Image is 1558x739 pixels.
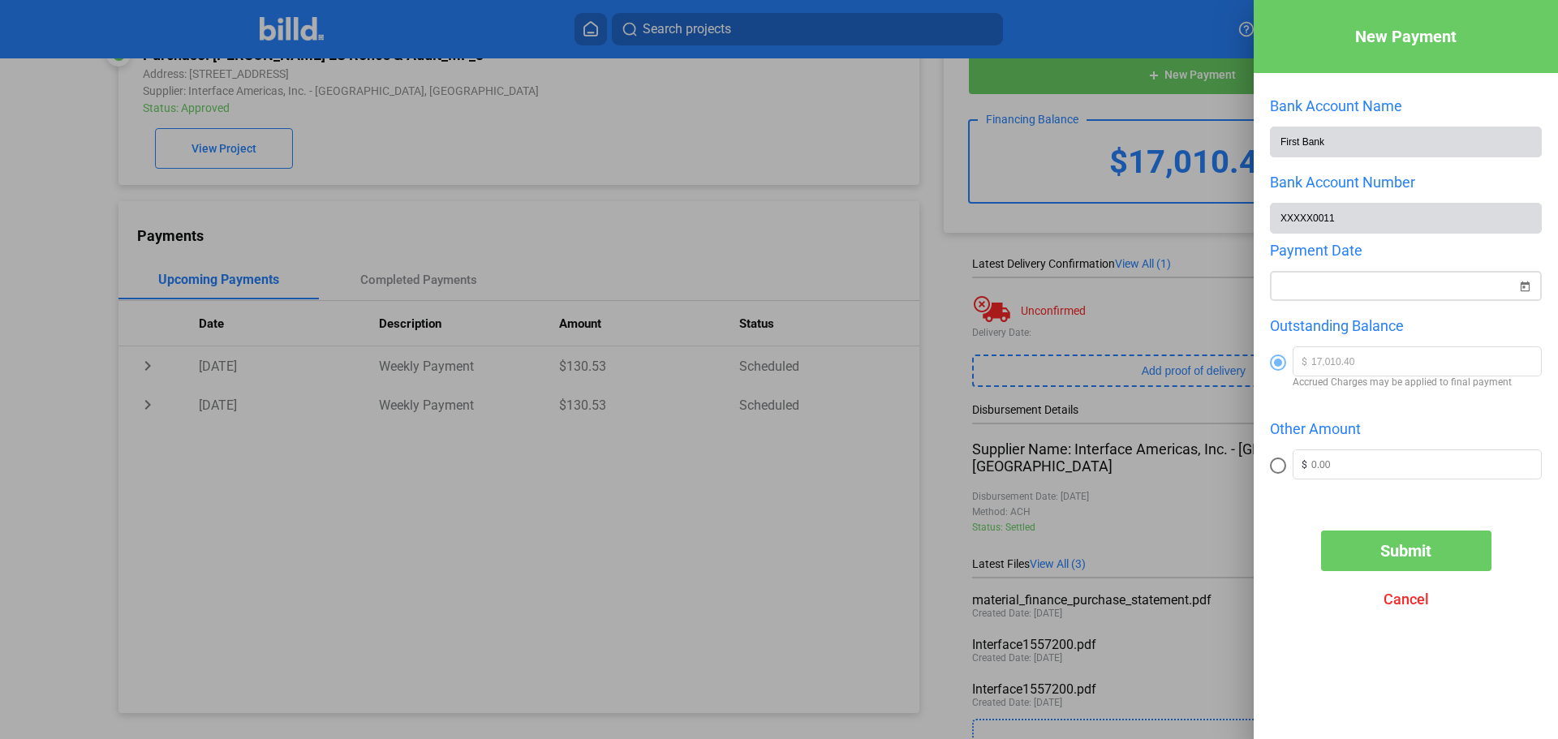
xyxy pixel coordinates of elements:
div: Outstanding Balance [1270,317,1542,334]
div: Bank Account Number [1270,174,1542,191]
span: Cancel [1384,591,1429,608]
button: Cancel [1321,579,1491,620]
div: Bank Account Name [1270,97,1542,114]
input: 0.00 [1311,347,1541,372]
button: Submit [1321,531,1491,571]
span: $ [1293,347,1311,376]
span: Submit [1380,541,1431,561]
button: Open calendar [1517,269,1533,285]
span: $ [1293,450,1311,479]
div: Other Amount [1270,420,1542,437]
div: Payment Date [1270,242,1542,259]
span: Accrued Charges may be applied to final payment [1293,376,1542,388]
input: 0.00 [1311,450,1541,475]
